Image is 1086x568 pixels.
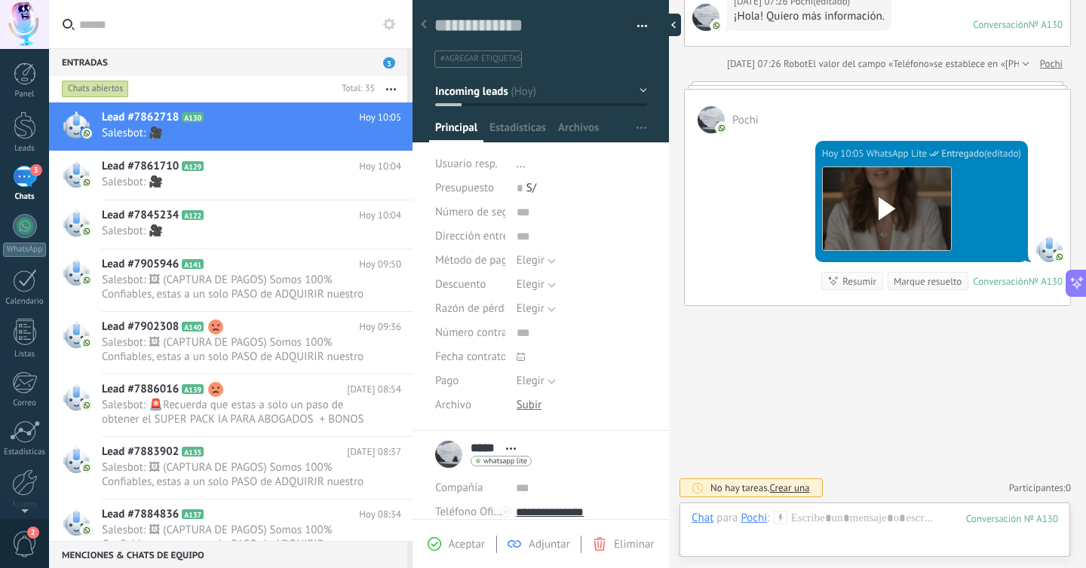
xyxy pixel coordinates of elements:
span: El valor del campo «Teléfono» [808,56,934,72]
span: A135 [182,447,204,457]
span: Elegir [517,253,545,267]
span: Lead #7861710 [102,159,179,174]
span: Salesbot: 🖼 (CAPTURA DE PAGOS) Somos 100% Confiables, estas a un solo PASO de ADQUIRIR nuestro )P... [102,460,373,489]
span: Presupuesto [435,181,494,195]
span: Razón de pérdida [435,303,519,314]
a: Lead #7883902 A135 [DATE] 08:37 Salesbot: 🖼 (CAPTURA DE PAGOS) Somos 100% Confiables, estas a un ... [49,437,413,499]
div: Presupuesto [435,176,505,200]
div: Leads [3,144,47,154]
span: Hoy 10:04 [359,159,401,174]
span: Aceptar [449,537,485,551]
span: 0 [1066,481,1071,494]
span: Lead #7862718 [102,110,179,125]
button: Elegir [517,273,556,297]
div: Pochi [741,511,767,524]
span: ... [517,157,526,171]
span: Salesbot: 🚨Recuerda que estas a solo un paso de obtener el SUPER PACK IA PARA ABOGADOS + BONOS GR... [102,398,373,426]
span: Método de pago [435,255,514,266]
div: Número contrato [435,321,505,345]
span: Entregado [941,146,984,161]
div: № A130 [1029,275,1063,288]
img: com.amocrm.amocrmwa.svg [81,525,92,536]
img: com.amocrm.amocrmwa.svg [81,337,92,348]
span: Lead #7905946 [102,257,179,272]
span: Número contrato [435,327,517,338]
div: WhatsApp [3,243,46,257]
img: com.amocrm.amocrmwa.svg [81,275,92,286]
a: Lead #7886016 A139 [DATE] 08:54 Salesbot: 🚨Recuerda que estas a solo un paso de obtener el SUPER ... [49,374,413,436]
div: Estadísticas [3,447,47,457]
span: Teléfono Oficina [435,505,514,519]
span: whatsapp lite [483,457,527,465]
span: Pochi [698,106,725,133]
div: Menciones & Chats de equipo [49,541,407,568]
div: Pago [435,369,505,393]
span: #agregar etiquetas [440,53,521,64]
div: Total: 35 [336,81,375,96]
span: Eliminar [614,537,654,551]
span: Dirección entrega [435,231,520,242]
span: 3 [383,57,395,69]
div: Ocultar [658,14,681,36]
span: 3 [30,164,42,176]
span: Robot [784,57,808,70]
span: Salesbot: 🖼 (CAPTURA DE PAGOS) Somos 100% Confiables, estas a un solo PASO de ADQUIRIR nuestro )P... [102,335,373,364]
div: Correo [3,399,47,408]
img: com.amocrm.amocrmwa.svg [81,463,92,473]
span: Elegir [517,374,545,388]
div: Conversación [973,18,1029,31]
span: Adjuntar [529,537,570,551]
div: 130 [966,512,1058,525]
span: Salesbot: 🖼 (CAPTURA DE PAGOS) Somos 100% Confiables, estas a un solo PASO de ADQUIRIR nuestro )P... [102,523,373,551]
span: Salesbot: 🎥 [102,126,373,140]
div: ¡Hola! Quiero más información. [734,9,885,24]
span: WhatsApp Lite [867,146,927,161]
div: Método de pago [435,249,505,273]
div: № A130 [1029,18,1063,31]
span: para [716,511,738,526]
div: Resumir [842,274,876,289]
a: Lead #7861710 A129 Hoy 10:04 Salesbot: 🎥 [49,151,413,200]
span: A130 [182,112,204,122]
span: A129 [182,161,204,171]
span: Lead #7845234 [102,208,179,223]
span: Salesbot: 🖼 (CAPTURA DE PAGOS) Somos 100% Confiables, estas a un solo PASO de ADQUIRIR nuestro )P... [102,273,373,301]
span: Archivos [558,121,599,142]
span: [DATE] 08:37 [347,444,401,460]
a: Lead #7845234 A122 Hoy 10:04 Salesbot: 🎥 [49,200,413,249]
div: Entradas [49,48,407,75]
span: Fecha contrato [435,351,507,362]
span: Lead #7883902 [102,444,179,460]
div: Panel [3,90,47,99]
span: Lead #7886016 [102,382,179,397]
span: A137 [182,509,204,519]
span: A141 [182,259,204,269]
span: Archivo [435,399,471,411]
span: Salesbot: 🎥 [102,224,373,238]
span: A139 [182,384,204,394]
span: A140 [182,322,204,331]
button: Elegir [517,297,556,321]
a: Lead #7905946 A141 Hoy 09:50 Salesbot: 🖼 (CAPTURA DE PAGOS) Somos 100% Confiables, estas a un sol... [49,249,413,311]
img: com.amocrm.amocrmwa.svg [81,400,92,411]
span: Hoy 08:34 [359,507,401,522]
div: Marque resuelto [894,274,962,289]
span: Crear una [769,481,809,494]
div: Listas [3,350,47,359]
button: Elegir [517,249,556,273]
span: Elegir [517,277,545,292]
span: S/ [526,181,536,195]
div: Conversación [973,275,1029,288]
div: Hoy 10:05 [822,146,867,161]
div: Razón de pérdida [435,297,505,321]
div: Descuento [435,273,505,297]
a: Lead #7862718 A130 Hoy 10:05 Salesbot: 🎥 [49,102,413,151]
span: Pago [435,375,459,386]
span: Número de seguimiento [435,206,551,218]
img: com.amocrm.amocrmwa.svg [716,123,727,133]
a: Participantes:0 [1009,481,1071,494]
span: WhatsApp Lite [1035,235,1063,262]
span: [DATE] 08:54 [347,382,401,397]
a: Lead #7902308 A140 Hoy 09:36 Salesbot: 🖼 (CAPTURA DE PAGOS) Somos 100% Confiables, estas a un sol... [49,312,413,374]
div: Usuario resp. [435,152,505,176]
